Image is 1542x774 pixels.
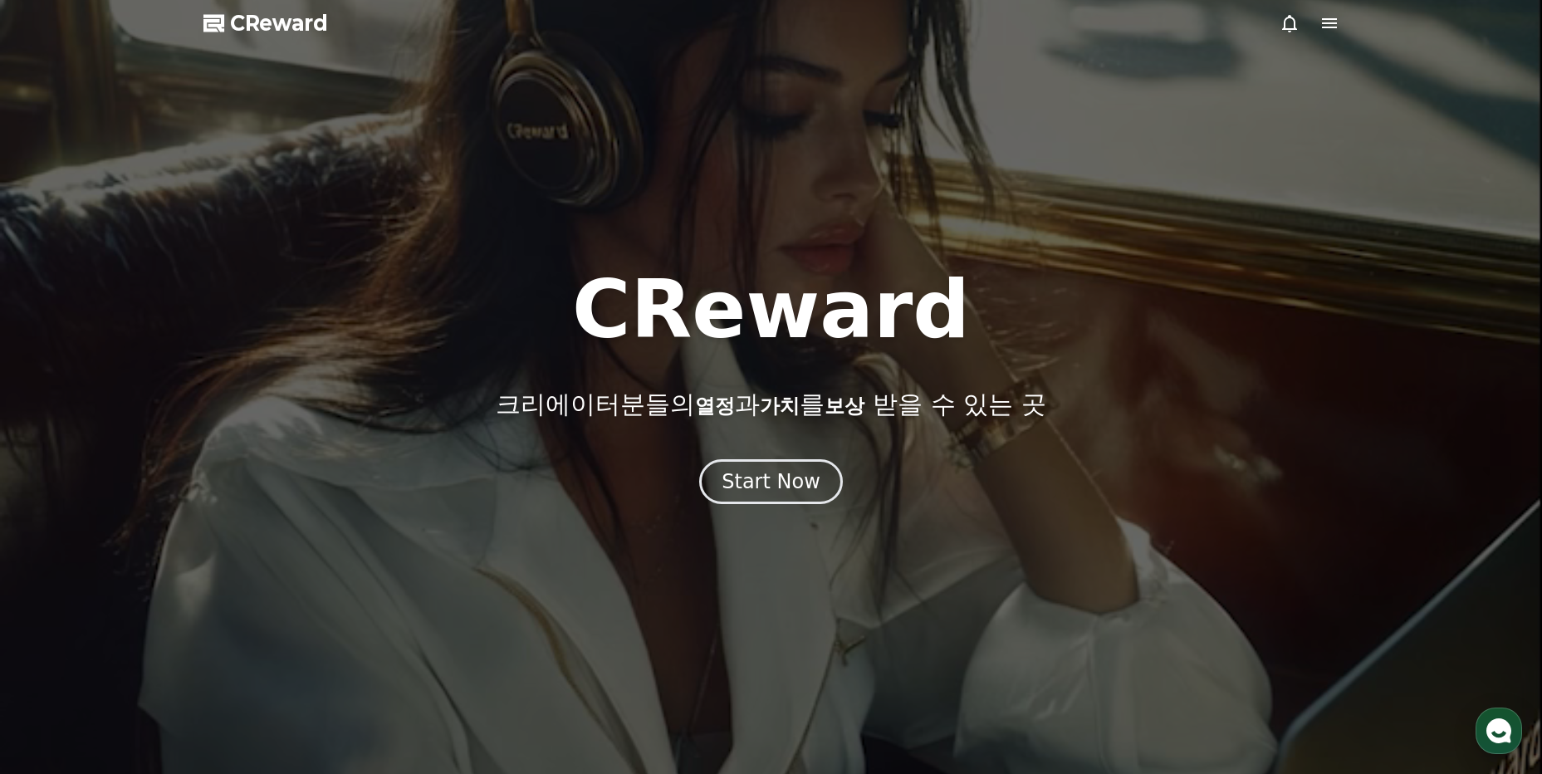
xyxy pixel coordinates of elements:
[699,476,843,492] a: Start Now
[760,394,800,418] span: 가치
[496,389,1045,419] p: 크리에이터분들의 과 를 받을 수 있는 곳
[572,270,970,350] h1: CReward
[699,459,843,504] button: Start Now
[203,10,328,37] a: CReward
[722,468,820,495] div: Start Now
[695,394,735,418] span: 열정
[825,394,864,418] span: 보상
[230,10,328,37] span: CReward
